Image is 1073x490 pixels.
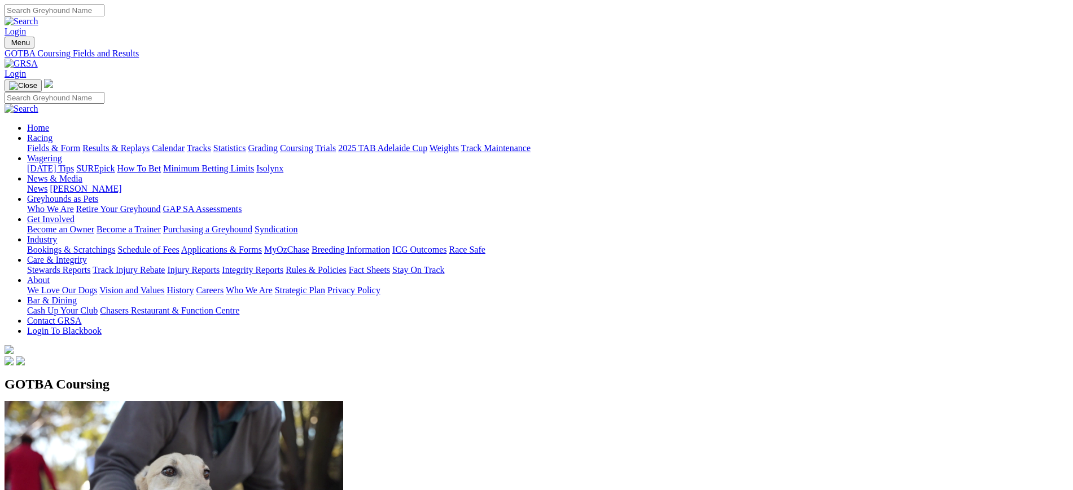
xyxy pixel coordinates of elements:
[27,184,47,193] a: News
[27,204,74,214] a: Who We Are
[27,306,98,315] a: Cash Up Your Club
[256,164,283,173] a: Isolynx
[196,285,224,295] a: Careers
[27,235,57,244] a: Industry
[5,377,110,391] span: GOTBA Coursing
[163,164,254,173] a: Minimum Betting Limits
[27,184,1068,194] div: News & Media
[9,81,37,90] img: Close
[5,356,14,365] img: facebook.svg
[248,143,278,153] a: Grading
[5,345,14,354] img: logo-grsa-white.png
[27,194,98,204] a: Greyhounds as Pets
[27,123,49,133] a: Home
[97,224,161,234] a: Become a Trainer
[286,265,347,275] a: Rules & Policies
[163,224,252,234] a: Purchasing a Greyhound
[27,224,1068,235] div: Get Involved
[5,92,104,104] input: Search
[27,143,1068,153] div: Racing
[275,285,325,295] a: Strategic Plan
[27,275,50,285] a: About
[27,245,1068,255] div: Industry
[27,285,1068,295] div: About
[27,316,81,325] a: Contact GRSA
[11,38,30,47] span: Menu
[93,265,165,275] a: Track Injury Rebate
[27,245,115,254] a: Bookings & Scratchings
[27,133,52,143] a: Racing
[392,265,444,275] a: Stay On Track
[430,143,459,153] a: Weights
[27,265,1068,275] div: Care & Integrity
[338,143,427,153] a: 2025 TAB Adelaide Cup
[152,143,185,153] a: Calendar
[50,184,121,193] a: [PERSON_NAME]
[264,245,309,254] a: MyOzChase
[226,285,273,295] a: Who We Are
[222,265,283,275] a: Integrity Reports
[5,16,38,27] img: Search
[213,143,246,153] a: Statistics
[76,204,161,214] a: Retire Your Greyhound
[27,326,102,336] a: Login To Blackbook
[187,143,211,153] a: Tracks
[5,104,38,114] img: Search
[27,214,75,224] a: Get Involved
[27,285,97,295] a: We Love Our Dogs
[99,285,164,295] a: Vision and Values
[315,143,336,153] a: Trials
[27,265,90,275] a: Stewards Reports
[461,143,531,153] a: Track Maintenance
[5,27,26,36] a: Login
[100,306,239,315] a: Chasers Restaurant & Function Centre
[392,245,446,254] a: ICG Outcomes
[27,204,1068,214] div: Greyhounds as Pets
[27,255,87,264] a: Care & Integrity
[255,224,297,234] a: Syndication
[117,245,179,254] a: Schedule of Fees
[280,143,313,153] a: Coursing
[27,164,1068,174] div: Wagering
[27,224,94,234] a: Become an Owner
[312,245,390,254] a: Breeding Information
[76,164,115,173] a: SUREpick
[44,79,53,88] img: logo-grsa-white.png
[27,306,1068,316] div: Bar & Dining
[5,37,34,48] button: Toggle navigation
[349,265,390,275] a: Fact Sheets
[82,143,150,153] a: Results & Replays
[5,69,26,78] a: Login
[27,143,80,153] a: Fields & Form
[16,356,25,365] img: twitter.svg
[117,164,161,173] a: How To Bet
[327,285,380,295] a: Privacy Policy
[5,59,38,69] img: GRSA
[167,285,194,295] a: History
[27,174,82,183] a: News & Media
[5,5,104,16] input: Search
[27,153,62,163] a: Wagering
[167,265,220,275] a: Injury Reports
[449,245,485,254] a: Race Safe
[181,245,262,254] a: Applications & Forms
[5,80,42,92] button: Toggle navigation
[27,295,77,305] a: Bar & Dining
[5,48,1068,59] a: GOTBA Coursing Fields and Results
[27,164,74,173] a: [DATE] Tips
[163,204,242,214] a: GAP SA Assessments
